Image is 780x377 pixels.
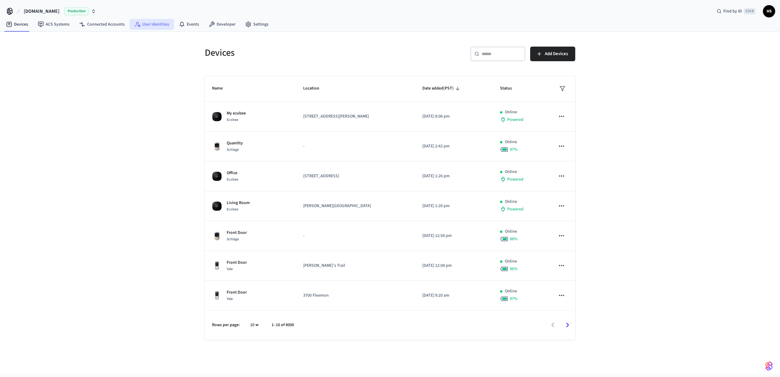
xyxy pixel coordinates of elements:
button: Go to next page [560,318,575,332]
p: - [303,143,408,150]
img: ecobee_lite_3 [212,171,222,181]
p: [DATE] 1:26 pm [422,173,485,179]
img: Yale Assure Touchscreen Wifi Smart Lock, Satin Nickel, Front [212,261,222,271]
button: Add Devices [530,47,575,61]
p: [DATE] 12:58 pm [422,233,485,239]
span: Add Devices [545,50,568,58]
p: 3700 Fleemon [303,292,408,299]
a: Events [174,19,204,30]
p: Quantity [227,140,243,146]
p: Online [505,199,517,205]
img: Yale Assure Touchscreen Wifi Smart Lock, Satin Nickel, Front [212,291,222,301]
span: Powered [507,117,523,123]
p: Online [505,139,517,145]
p: Rows per page: [212,322,240,328]
span: Powered [507,176,523,182]
span: Production [64,7,89,15]
a: Connected Accounts [74,19,129,30]
p: [STREET_ADDRESS] [303,173,408,179]
p: [DATE] 1:26 pm [422,203,485,209]
a: ACS Systems [33,19,74,30]
p: Online [505,258,517,265]
img: Schlage Sense Smart Deadbolt with Camelot Trim, Front [212,231,222,241]
div: Find by IDCtrl K [712,6,760,17]
span: Yale [227,296,233,301]
p: [DATE] 9:20 am [422,292,485,299]
span: Yale [227,266,233,272]
span: [DOMAIN_NAME] [24,8,59,15]
span: 97 % [510,296,518,302]
span: Date added(PST) [422,84,462,93]
p: [DATE] 2:42 pm [422,143,485,150]
p: Online [505,109,517,115]
a: User Identities [129,19,174,30]
span: Ecobee [227,117,238,122]
span: Ecobee [227,207,238,212]
p: Living Room [227,200,250,206]
p: My ecobee [227,110,246,117]
span: Find by ID [723,8,742,14]
p: [PERSON_NAME]’s Trail [303,262,408,269]
p: [STREET_ADDRESS][PERSON_NAME] [303,113,408,120]
p: [DATE] 8:06 pm [422,113,485,120]
p: [PERSON_NAME][GEOGRAPHIC_DATA] [303,203,408,209]
span: Ctrl K [744,8,756,14]
span: Schlage [227,237,239,242]
span: Status [500,84,520,93]
span: HS [764,6,775,17]
a: Devices [1,19,33,30]
span: Ecobee [227,177,238,182]
h5: Devices [205,47,386,59]
span: Schlage [227,147,239,152]
p: 1–10 of 4000 [271,322,294,328]
p: Front Door [227,230,247,236]
p: Online [505,288,517,294]
a: Developer [204,19,240,30]
img: Schlage Sense Smart Deadbolt with Camelot Trim, Front [212,142,222,151]
span: 97 % [510,146,518,153]
p: Office [227,170,238,176]
span: Name [212,84,231,93]
div: 10 [247,321,262,329]
span: Location [303,84,327,93]
img: SeamLogoGradient.69752ec5.svg [765,361,773,371]
p: - [303,233,408,239]
p: Front Door [227,289,247,296]
a: Settings [240,19,273,30]
img: ecobee_lite_3 [212,201,222,211]
p: Online [505,228,517,235]
img: ecobee_lite_3 [212,112,222,122]
p: Online [505,169,517,175]
p: [DATE] 12:08 pm [422,262,485,269]
span: 88 % [510,236,518,242]
button: HS [763,5,775,17]
span: 96 % [510,266,518,272]
p: Front Door [227,259,247,266]
span: Powered [507,206,523,212]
